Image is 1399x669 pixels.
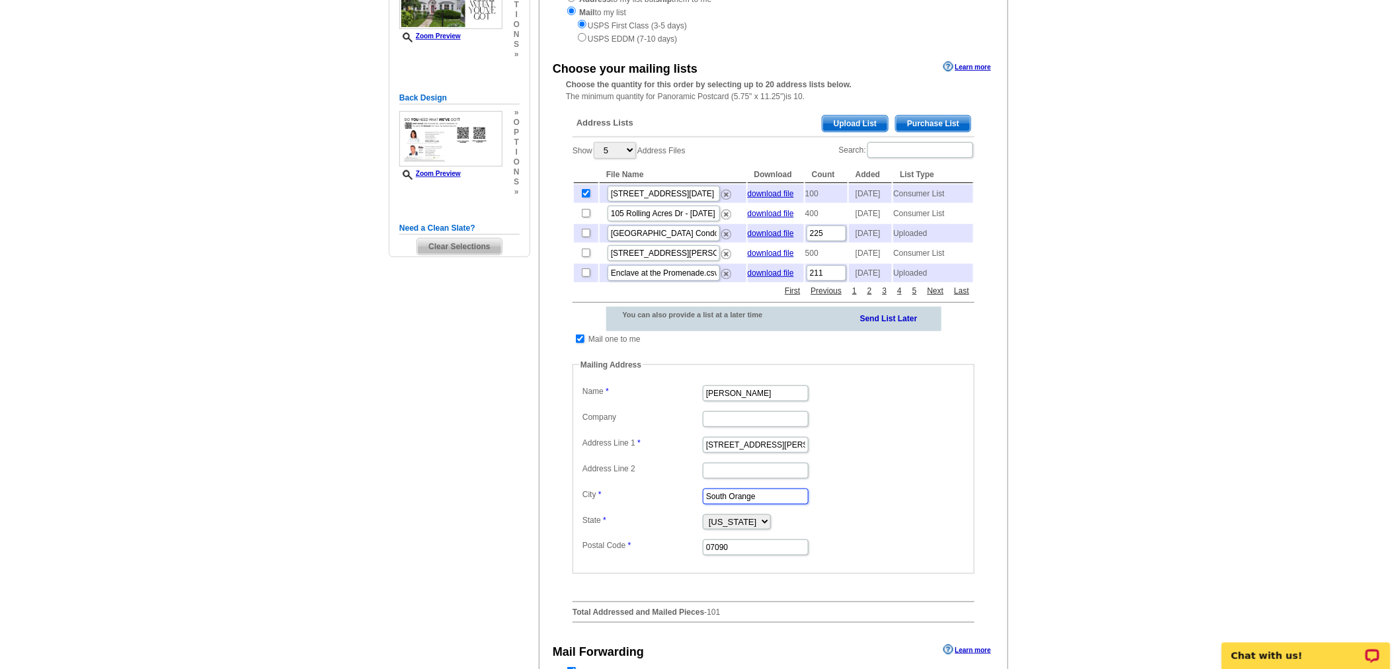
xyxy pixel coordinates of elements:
a: Learn more [943,61,991,72]
span: n [514,167,520,177]
td: [DATE] [849,244,892,262]
label: Company [582,411,701,423]
a: Remove this list [721,227,731,236]
td: [DATE] [849,184,892,203]
img: delete.png [721,210,731,219]
a: Send List Later [860,311,918,325]
span: o [514,157,520,167]
label: Address Line 2 [582,463,701,475]
h5: Need a Clean Slate? [399,222,520,235]
a: Remove this list [721,247,731,256]
td: Consumer List [893,204,973,223]
label: State [582,514,701,526]
div: USPS First Class (3-5 days) USPS EDDM (7-10 days) [566,19,981,45]
td: Consumer List [893,184,973,203]
img: delete.png [721,229,731,239]
img: delete.png [721,269,731,279]
td: [DATE] [849,264,892,282]
h5: Back Design [399,92,520,104]
label: Address Line 1 [582,437,701,449]
td: [DATE] [849,204,892,223]
td: Consumer List [893,244,973,262]
img: small-thumb.jpg [399,111,502,167]
th: Added [849,167,892,183]
span: Clear Selections [417,239,501,255]
a: download file [748,189,794,198]
span: » [514,187,520,197]
legend: Mailing Address [579,359,643,371]
span: o [514,118,520,128]
a: Remove this list [721,187,731,196]
span: n [514,30,520,40]
a: download file [748,249,794,258]
span: » [514,108,520,118]
a: Remove this list [721,266,731,276]
span: t [514,138,520,147]
td: 100 [805,184,848,203]
a: Last [951,285,973,297]
div: Choose your mailing lists [553,60,698,78]
a: Next [924,285,947,297]
span: o [514,20,520,30]
a: 1 [849,285,860,297]
label: Name [582,385,701,397]
strong: Mail [579,8,594,17]
span: Upload List [822,116,888,132]
td: Mail one to me [588,333,641,346]
a: 4 [894,285,905,297]
th: Download [748,167,804,183]
label: Show Address Files [573,141,686,160]
img: delete.png [721,190,731,200]
a: 3 [879,285,891,297]
span: s [514,177,520,187]
strong: Choose the quantity for this order by selecting up to 20 address lists below. [566,80,852,89]
td: [DATE] [849,224,892,243]
div: You can also provide a list at a later time [606,307,797,323]
div: Mail Forwarding [553,643,644,661]
span: i [514,10,520,20]
iframe: LiveChat chat widget [1213,627,1399,669]
a: Learn more [943,645,991,655]
div: The minimum quantity for Panoramic Postcard (5.75" x 11.25")is 10. [540,79,1008,102]
span: p [514,128,520,138]
a: Remove this list [721,207,731,216]
span: s [514,40,520,50]
a: Previous [808,285,846,297]
th: List Type [893,167,973,183]
span: 101 [707,608,720,617]
img: delete.png [721,249,731,259]
th: File Name [600,167,746,183]
td: Uploaded [893,224,973,243]
a: Zoom Preview [399,32,461,40]
input: Search: [867,142,973,158]
a: download file [748,229,794,238]
a: 2 [864,285,875,297]
span: Purchase List [896,116,971,132]
div: - [566,105,981,633]
a: download file [748,209,794,218]
select: ShowAddress Files [594,142,636,159]
a: Zoom Preview [399,170,461,177]
th: Count [805,167,848,183]
span: i [514,147,520,157]
td: 400 [805,204,848,223]
td: Uploaded [893,264,973,282]
strong: Total Addressed and Mailed Pieces [573,608,704,617]
td: 500 [805,244,848,262]
a: download file [748,268,794,278]
label: City [582,489,701,500]
span: » [514,50,520,59]
a: First [781,285,803,297]
label: Postal Code [582,539,701,551]
label: Search: [839,141,975,159]
span: Address Lists [577,117,633,129]
a: 5 [909,285,920,297]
